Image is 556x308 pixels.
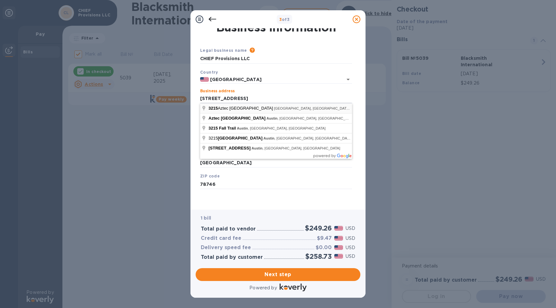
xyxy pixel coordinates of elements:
[200,179,352,189] input: Enter ZIP code
[237,126,325,130] span: , [GEOGRAPHIC_DATA], [GEOGRAPHIC_DATA]
[280,284,307,291] img: Logo
[334,226,343,231] img: USD
[266,116,277,120] span: Austin
[200,77,209,82] img: US
[201,226,256,232] h3: Total paid to vendor
[264,136,274,140] span: Austin
[346,253,355,260] p: USD
[346,244,355,251] p: USD
[200,94,352,104] input: Enter address
[237,126,248,130] span: Austin
[208,126,236,131] span: 3215 Fall Trail
[334,254,343,258] img: USD
[201,235,241,241] h3: Credit card fee
[346,235,355,242] p: USD
[317,235,332,241] h3: $9.47
[316,245,332,251] h3: $0.00
[196,268,360,281] button: Next step
[208,106,274,111] span: Aztec [GEOGRAPHIC_DATA]
[200,54,352,64] input: Enter legal business name
[201,271,355,278] span: Next step
[279,17,282,22] span: 3
[334,245,343,250] img: USD
[200,89,235,93] label: Business address
[346,225,355,232] p: USD
[201,254,263,260] h3: Total paid by customer
[334,236,343,240] img: USD
[200,70,218,75] b: Country
[200,174,220,178] b: ZIP code
[208,116,265,121] span: Aztec [GEOGRAPHIC_DATA]
[279,17,290,22] b: of 3
[344,75,353,84] button: Open
[252,146,340,150] span: , [GEOGRAPHIC_DATA], [GEOGRAPHIC_DATA]
[305,252,332,260] h2: $258.73
[218,136,263,140] span: [GEOGRAPHIC_DATA]
[305,224,332,232] h2: $249.26
[201,215,211,221] b: 1 bill
[208,106,218,111] span: 3215
[264,136,352,140] span: , [GEOGRAPHIC_DATA], [GEOGRAPHIC_DATA]
[249,285,277,291] p: Powered by
[200,48,247,53] b: Legal business name
[266,116,355,120] span: , [GEOGRAPHIC_DATA], [GEOGRAPHIC_DATA]
[208,146,251,150] span: [STREET_ADDRESS]
[200,158,352,168] input: Enter state
[201,245,251,251] h3: Delivery speed fee
[274,106,388,110] span: [GEOGRAPHIC_DATA], [GEOGRAPHIC_DATA], [GEOGRAPHIC_DATA]
[199,21,353,34] h1: Business Information
[208,136,264,140] span: 3215
[209,76,334,84] input: Select country
[252,146,263,150] span: Austin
